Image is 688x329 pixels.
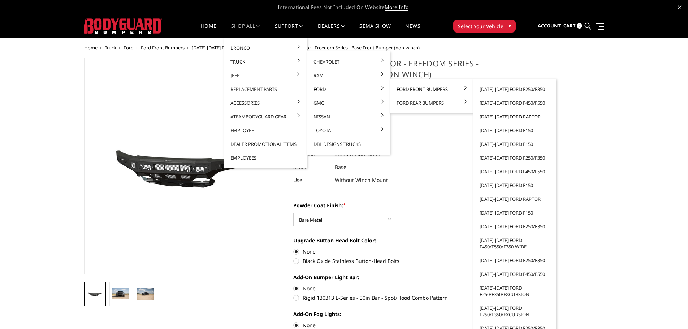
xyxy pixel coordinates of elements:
[112,288,129,300] img: 2021-2025 Ford Raptor - Freedom Series - Base Front Bumper (non-winch)
[293,161,329,174] dt: Style:
[141,44,185,51] a: Ford Front Bumpers
[293,202,493,209] label: Powder Coat Finish:
[393,96,470,110] a: Ford Rear Bumpers
[563,16,582,36] a: Cart 2
[458,22,503,30] span: Select Your Vehicle
[563,22,576,29] span: Cart
[476,110,553,124] a: [DATE]-[DATE] Ford Raptor
[538,16,561,36] a: Account
[335,174,388,187] dd: Without Winch Mount
[476,82,553,96] a: [DATE]-[DATE] Ford F250/F350
[476,165,553,178] a: [DATE]-[DATE] Ford F450/F550
[227,82,304,96] a: Replacement Parts
[476,178,553,192] a: [DATE]-[DATE] Ford F150
[227,124,304,137] a: Employee
[385,4,408,11] a: More Info
[227,151,304,165] a: Employees
[310,124,387,137] a: Toyota
[227,110,304,124] a: #TeamBodyguard Gear
[310,69,387,82] a: Ram
[318,23,345,38] a: Dealers
[293,310,493,318] label: Add-On Fog Lights:
[405,23,420,38] a: News
[359,23,391,38] a: SEMA Show
[84,44,98,51] a: Home
[476,206,553,220] a: [DATE]-[DATE] Ford F150
[538,22,561,29] span: Account
[86,290,104,298] img: 2021-2025 Ford Raptor - Freedom Series - Base Front Bumper (non-winch)
[310,82,387,96] a: Ford
[137,288,154,299] img: 2021-2025 Ford Raptor - Freedom Series - Base Front Bumper (non-winch)
[310,110,387,124] a: Nissan
[293,58,493,85] h1: [DATE]-[DATE] Ford Raptor - Freedom Series - Base Front Bumper (non-winch)
[227,69,304,82] a: Jeep
[227,96,304,110] a: Accessories
[476,267,553,281] a: [DATE]-[DATE] Ford F450/F550
[293,273,493,281] label: Add-On Bumper Light Bar:
[476,151,553,165] a: [DATE]-[DATE] Ford F250/F350
[227,41,304,55] a: Bronco
[227,137,304,151] a: Dealer Promotional Items
[577,23,582,29] span: 2
[453,20,516,33] button: Select Your Vehicle
[293,174,329,187] dt: Use:
[255,44,420,51] span: [DATE]-[DATE] Ford Raptor - Freedom Series - Base Front Bumper (non-winch)
[652,294,688,329] iframe: Chat Widget
[201,23,216,38] a: Home
[335,161,346,174] dd: Base
[476,220,553,233] a: [DATE]-[DATE] Ford F250/F350
[310,96,387,110] a: GMC
[275,23,303,38] a: Support
[393,82,470,96] a: Ford Front Bumpers
[293,257,493,265] label: Black Oxide Stainless Button-Head Bolts
[310,137,387,151] a: DBL Designs Trucks
[476,96,553,110] a: [DATE]-[DATE] Ford F450/F550
[293,237,493,244] label: Upgrade Button Head Bolt Color:
[476,137,553,151] a: [DATE]-[DATE] Ford F150
[192,44,248,51] a: [DATE]-[DATE] Ford Raptor
[476,124,553,137] a: [DATE]-[DATE] Ford F150
[84,18,162,34] img: BODYGUARD BUMPERS
[231,23,260,38] a: shop all
[293,321,493,329] label: None
[476,254,553,267] a: [DATE]-[DATE] Ford F250/F350
[124,44,134,51] a: Ford
[227,55,304,69] a: Truck
[293,248,493,255] label: None
[476,281,553,301] a: [DATE]-[DATE] Ford F250/F350/Excursion
[476,233,553,254] a: [DATE]-[DATE] Ford F450/F550/F350-wide
[84,58,284,274] a: 2021-2025 Ford Raptor - Freedom Series - Base Front Bumper (non-winch)
[509,22,511,30] span: ▾
[476,301,553,321] a: [DATE]-[DATE] Ford F250/F350/Excursion
[105,44,116,51] a: Truck
[476,192,553,206] a: [DATE]-[DATE] Ford Raptor
[293,294,493,302] label: Rigid 130313 E-Series - 30in Bar - Spot/Flood Combo Pattern
[293,285,493,292] label: None
[310,55,387,69] a: Chevrolet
